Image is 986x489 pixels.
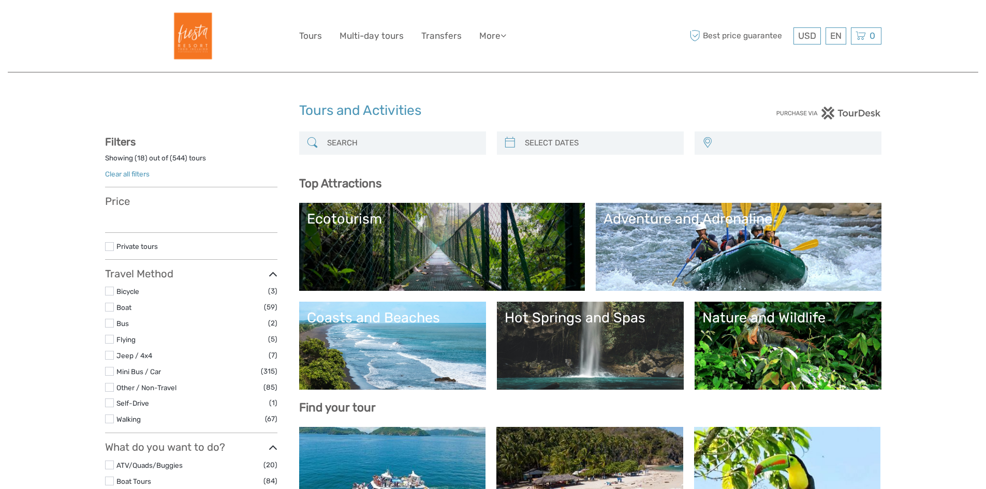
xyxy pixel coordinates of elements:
span: (1) [269,397,277,409]
a: Jeep / 4x4 [116,351,152,360]
h3: Travel Method [105,268,277,280]
a: Bus [116,319,129,328]
div: Hot Springs and Spas [505,309,676,326]
span: USD [798,31,816,41]
img: Fiesta Resort [163,8,219,64]
a: Transfers [421,28,462,43]
h1: Tours and Activities [299,102,687,119]
span: (5) [268,333,277,345]
h3: Price [105,195,277,208]
a: Boat Tours [116,477,151,485]
a: Walking [116,415,141,423]
a: More [479,28,506,43]
a: Self-Drive [116,399,149,407]
div: Coasts and Beaches [307,309,478,326]
span: (7) [269,349,277,361]
a: Coasts and Beaches [307,309,478,382]
div: EN [826,27,846,45]
div: Nature and Wildlife [702,309,874,326]
h3: What do you want to do? [105,441,277,453]
b: Top Attractions [299,176,381,190]
span: (3) [268,285,277,297]
span: 0 [868,31,877,41]
span: (315) [261,365,277,377]
a: Hot Springs and Spas [505,309,676,382]
span: Best price guarantee [687,27,791,45]
a: Tours [299,28,322,43]
a: Boat [116,303,131,312]
span: (84) [263,475,277,487]
a: Bicycle [116,287,139,295]
a: Private tours [116,242,158,250]
a: Multi-day tours [340,28,404,43]
span: (20) [263,459,277,471]
img: PurchaseViaTourDesk.png [776,107,881,120]
span: (2) [268,317,277,329]
a: Other / Non-Travel [116,383,176,392]
span: (85) [263,381,277,393]
a: Adventure and Adrenaline [604,211,874,283]
a: Clear all filters [105,170,150,178]
a: Flying [116,335,136,344]
a: Mini Bus / Car [116,367,161,376]
input: SELECT DATES [521,134,679,152]
a: Ecotourism [307,211,577,283]
a: Nature and Wildlife [702,309,874,382]
input: SEARCH [323,134,481,152]
b: Find your tour [299,401,376,414]
div: Adventure and Adrenaline [604,211,874,227]
label: 544 [172,153,185,163]
strong: Filters [105,136,136,148]
div: Showing ( ) out of ( ) tours [105,153,277,169]
span: (67) [265,413,277,425]
label: 18 [137,153,145,163]
a: ATV/Quads/Buggies [116,461,183,469]
div: Ecotourism [307,211,577,227]
span: (59) [264,301,277,313]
